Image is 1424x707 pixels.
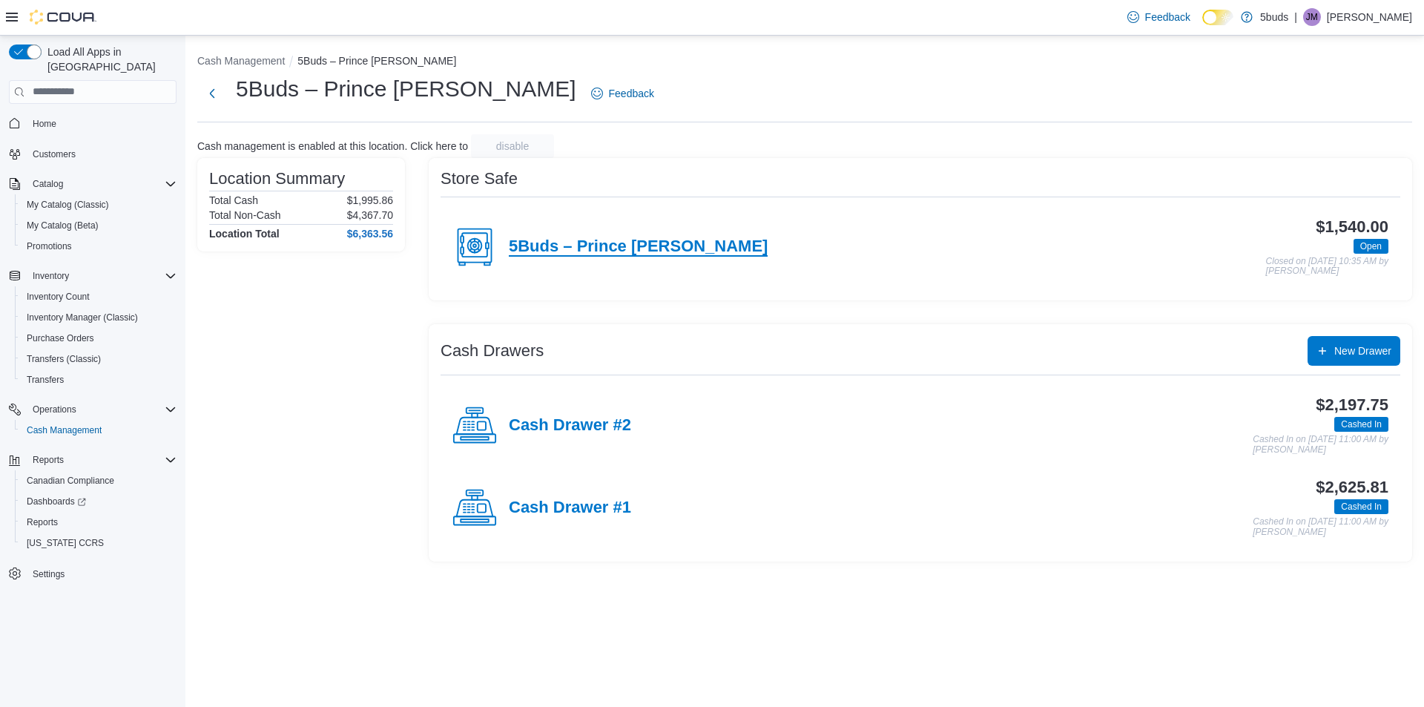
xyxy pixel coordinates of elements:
h6: Total Cash [209,194,258,206]
span: My Catalog (Beta) [21,217,177,234]
span: Cashed In [1334,499,1388,514]
button: Next [197,79,227,108]
span: Cashed In [1334,417,1388,432]
span: Purchase Orders [21,329,177,347]
button: New Drawer [1308,336,1400,366]
h6: Total Non-Cash [209,209,281,221]
a: Feedback [585,79,660,108]
span: Transfers [27,374,64,386]
p: [PERSON_NAME] [1327,8,1412,26]
a: Promotions [21,237,78,255]
span: My Catalog (Beta) [27,220,99,231]
p: | [1294,8,1297,26]
button: Inventory [27,267,75,285]
input: Dark Mode [1202,10,1233,25]
a: Canadian Compliance [21,472,120,490]
span: Home [27,114,177,133]
span: Cash Management [21,421,177,439]
h3: Store Safe [441,170,518,188]
span: Cashed In [1341,418,1382,431]
button: Customers [3,143,182,165]
a: Transfers [21,371,70,389]
span: Customers [33,148,76,160]
span: Operations [27,401,177,418]
button: Reports [3,450,182,470]
a: Home [27,115,62,133]
span: Transfers [21,371,177,389]
a: Inventory Count [21,288,96,306]
a: Cash Management [21,421,108,439]
img: Cova [30,10,96,24]
span: Dashboards [21,493,177,510]
span: Transfers (Classic) [21,350,177,368]
button: Catalog [3,174,182,194]
span: disable [496,139,529,154]
button: Inventory Count [15,286,182,307]
span: Inventory Count [21,288,177,306]
a: My Catalog (Beta) [21,217,105,234]
button: Transfers [15,369,182,390]
h4: Location Total [209,228,280,240]
h3: $1,540.00 [1316,218,1388,236]
span: Reports [21,513,177,531]
button: disable [471,134,554,158]
span: Inventory [33,270,69,282]
span: Promotions [27,240,72,252]
span: New Drawer [1334,343,1391,358]
span: Load All Apps in [GEOGRAPHIC_DATA] [42,45,177,74]
nav: Complex example [9,107,177,623]
nav: An example of EuiBreadcrumbs [197,53,1412,71]
a: Customers [27,145,82,163]
a: Reports [21,513,64,531]
span: [US_STATE] CCRS [27,537,104,549]
a: Inventory Manager (Classic) [21,309,144,326]
span: Canadian Compliance [27,475,114,487]
span: JM [1306,8,1318,26]
span: Reports [27,451,177,469]
span: Settings [27,564,177,582]
span: Purchase Orders [27,332,94,344]
span: Promotions [21,237,177,255]
p: Cashed In on [DATE] 11:00 AM by [PERSON_NAME] [1253,435,1388,455]
h3: $2,197.75 [1316,396,1388,414]
button: 5Buds – Prince [PERSON_NAME] [297,55,456,67]
button: Inventory [3,266,182,286]
button: My Catalog (Classic) [15,194,182,215]
span: Feedback [609,86,654,101]
span: My Catalog (Classic) [21,196,177,214]
span: Operations [33,404,76,415]
p: Closed on [DATE] 10:35 AM by [PERSON_NAME] [1266,257,1388,277]
h4: 5Buds – Prince [PERSON_NAME] [509,237,768,257]
span: Catalog [27,175,177,193]
span: Customers [27,145,177,163]
p: $1,995.86 [347,194,393,206]
p: $4,367.70 [347,209,393,221]
span: Dark Mode [1202,25,1203,26]
button: Cash Management [15,420,182,441]
p: 5buds [1260,8,1288,26]
p: Cash management is enabled at this location. Click here to [197,140,468,152]
button: Cash Management [197,55,285,67]
button: Promotions [15,236,182,257]
a: Feedback [1121,2,1196,32]
button: Purchase Orders [15,328,182,349]
button: Transfers (Classic) [15,349,182,369]
button: Operations [3,399,182,420]
h3: Cash Drawers [441,342,544,360]
span: Inventory Count [27,291,90,303]
button: Settings [3,562,182,584]
span: Feedback [1145,10,1190,24]
a: Purchase Orders [21,329,100,347]
button: [US_STATE] CCRS [15,533,182,553]
button: My Catalog (Beta) [15,215,182,236]
h3: Location Summary [209,170,345,188]
a: [US_STATE] CCRS [21,534,110,552]
h1: 5Buds – Prince [PERSON_NAME] [236,74,576,104]
a: My Catalog (Classic) [21,196,115,214]
span: Inventory Manager (Classic) [27,312,138,323]
span: Open [1360,240,1382,253]
button: Operations [27,401,82,418]
button: Reports [15,512,182,533]
a: Dashboards [21,493,92,510]
span: My Catalog (Classic) [27,199,109,211]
